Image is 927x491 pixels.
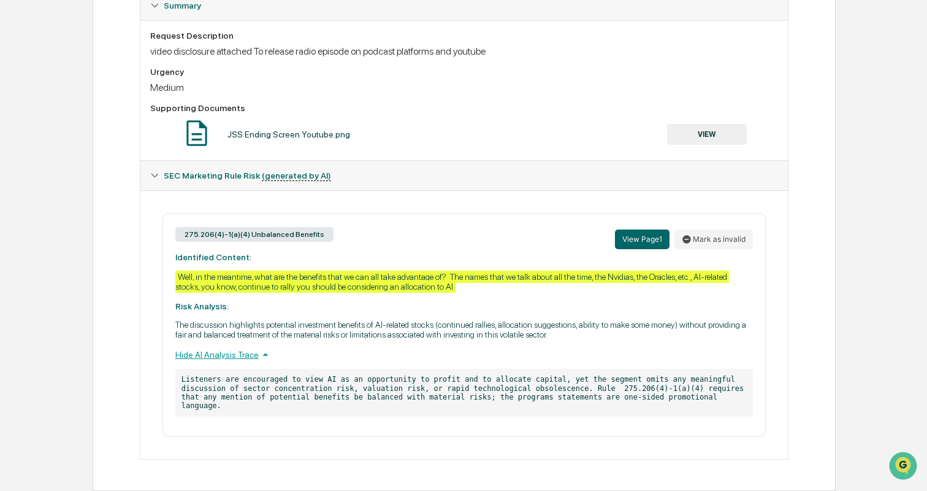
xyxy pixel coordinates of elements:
img: Document Icon [181,118,212,149]
div: We're available if you need us! [42,106,155,116]
p: How can we help? [12,26,223,45]
div: Hide AI Analysis Trace [175,348,753,361]
div: Summary [140,20,788,160]
div: 🗄️ [89,156,99,166]
div: Supporting Documents [150,103,778,113]
button: View Page1 [615,230,669,249]
strong: Identified Content: [175,252,251,262]
div: 🖐️ [12,156,22,166]
img: 1746055101610-c473b297-6a78-478c-a979-82029cc54cd1 [12,94,34,116]
div: Urgency [150,67,778,77]
div: Request Description [150,31,778,41]
button: VIEW [667,124,747,145]
div: video disclosure attached To release radio episode on podcast platforms and youtube [150,45,778,57]
div: JSS Ending Screen Youtube.png [227,130,350,139]
strong: Risk Analysis: [175,301,229,311]
u: (generated by AI) [262,171,331,181]
p: Listeners are encouraged to view AI as an opportunity to profit and to allocate capital, yet the ... [175,369,753,417]
a: 🗄️Attestations [84,150,157,172]
span: Attestations [101,155,152,167]
div: Start new chat [42,94,201,106]
div: SEC Marketing Rule Risk (generated by AI) [140,161,788,190]
div: 🔎 [12,179,22,189]
iframe: Open customer support [888,450,921,484]
a: 🔎Data Lookup [7,173,82,195]
span: SEC Marketing Rule Risk [164,171,331,180]
span: Summary [164,1,201,10]
div: Medium [150,82,778,93]
span: Data Lookup [25,178,77,190]
span: Preclearance [25,155,79,167]
a: Powered byPylon [86,207,148,217]
button: Start new chat [208,98,223,112]
div: SEC Marketing Rule Risk (generated by AI) [140,190,788,459]
a: 🖐️Preclearance [7,150,84,172]
span: Pylon [122,208,148,217]
button: Mark as invalid [674,230,753,249]
div: 275.206(4)-1(a)(4) Unbalanced Benefits [175,227,334,242]
div: Well, in the meantime, what are the benefits that we can all take advantage of? The names that we... [175,271,729,293]
p: The discussion highlights potential investment benefits of AI-related stocks (continued rallies, ... [175,320,753,339]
